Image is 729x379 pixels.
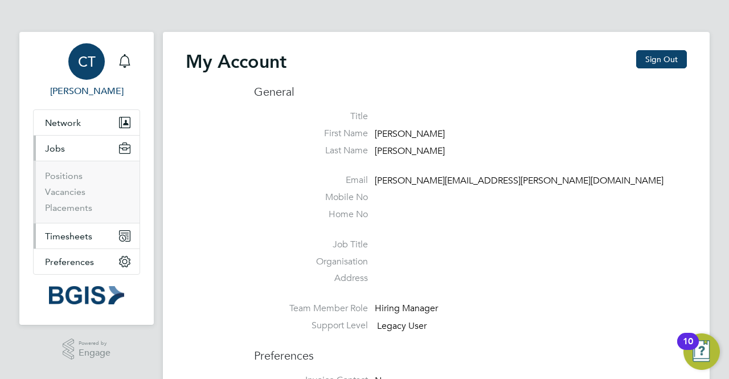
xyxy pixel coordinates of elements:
div: Jobs [34,161,140,223]
button: Open Resource Center, 10 new notifications [683,333,720,370]
a: Positions [45,170,83,181]
h3: Preferences [254,337,687,363]
span: Timesheets [45,231,92,242]
label: Organisation [254,256,368,268]
h2: My Account [186,50,286,73]
span: Jobs [45,143,65,154]
span: CT [78,54,96,69]
span: [PERSON_NAME] [375,145,445,157]
span: Preferences [45,256,94,267]
span: Cindy Thomas [33,84,140,98]
button: Timesheets [34,223,140,248]
label: Mobile No [254,191,368,203]
button: Network [34,110,140,135]
button: Jobs [34,136,140,161]
label: Title [254,111,368,123]
label: Support Level [254,320,368,332]
nav: Main navigation [19,32,154,325]
label: Home No [254,209,368,221]
span: [PERSON_NAME][EMAIL_ADDRESS][PERSON_NAME][DOMAIN_NAME] [375,176,664,187]
label: Email [254,174,368,186]
label: Last Name [254,145,368,157]
span: Legacy User [377,320,427,332]
a: CT[PERSON_NAME] [33,43,140,98]
span: Engage [79,348,110,358]
a: Powered byEngage [63,339,111,360]
span: Network [45,117,81,128]
a: Go to home page [33,286,140,304]
a: Vacancies [45,186,85,197]
img: bgis-logo-retina.png [49,286,124,304]
button: Sign Out [636,50,687,68]
a: Placements [45,202,92,213]
label: First Name [254,128,368,140]
div: 10 [683,341,693,356]
div: Hiring Manager [375,303,483,315]
label: Job Title [254,239,368,251]
h3: General [254,84,687,99]
span: Powered by [79,339,110,348]
span: [PERSON_NAME] [375,128,445,140]
label: Team Member Role [254,303,368,315]
button: Preferences [34,249,140,274]
label: Address [254,272,368,284]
